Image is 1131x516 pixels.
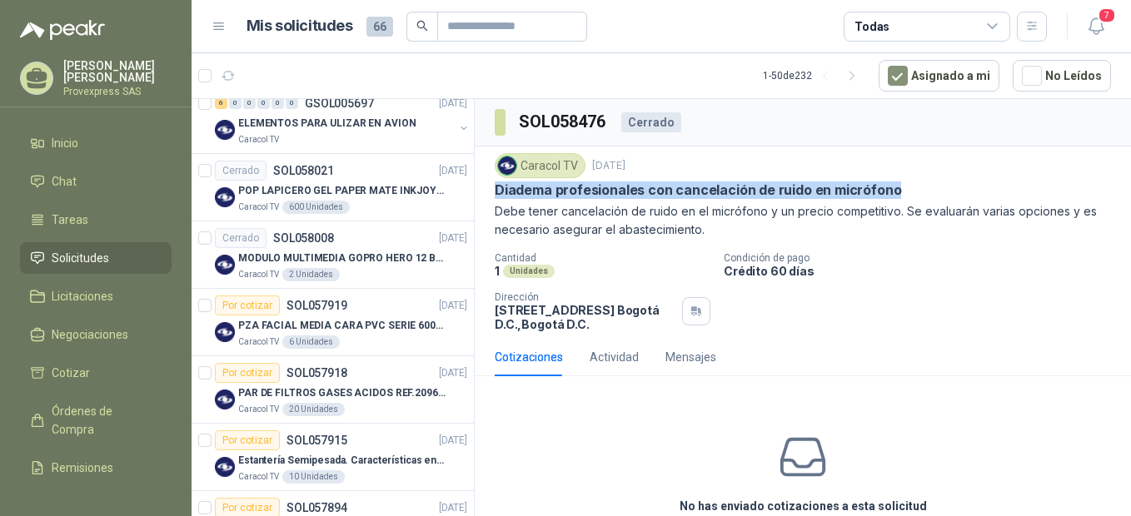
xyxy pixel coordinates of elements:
p: [PERSON_NAME] [PERSON_NAME] [63,60,172,83]
span: Órdenes de Compra [52,402,156,439]
span: Licitaciones [52,287,113,305]
a: Por cotizarSOL057919[DATE] Company LogoPZA FACIAL MEDIA CARA PVC SERIE 6000 3MCaracol TV6 Unidades [192,289,474,356]
img: Company Logo [215,120,235,140]
div: Actividad [590,348,639,366]
p: Condición de pago [724,252,1124,264]
div: Caracol TV [495,153,585,178]
div: Por cotizar [215,363,280,383]
p: SOL057894 [286,502,347,514]
p: Diadema profesionales con cancelación de ruido en micrófono [495,181,901,199]
p: Cantidad [495,252,710,264]
p: [DATE] [439,163,467,179]
p: [DATE] [592,158,625,174]
p: PZA FACIAL MEDIA CARA PVC SERIE 6000 3M [238,318,446,334]
img: Company Logo [215,457,235,477]
div: 0 [229,97,242,109]
div: 6 Unidades [282,335,340,349]
button: No Leídos [1013,60,1111,92]
div: Cerrado [215,161,267,181]
div: 0 [272,97,284,109]
a: Negociaciones [20,319,172,350]
span: Remisiones [52,459,113,477]
div: 1 - 50 de 232 [763,62,865,89]
p: Estantería Semipesada. Características en el adjunto [238,453,446,469]
div: 0 [286,97,298,109]
p: Caracol TV [238,470,279,484]
div: 20 Unidades [282,403,345,416]
span: Chat [52,172,77,191]
span: Negociaciones [52,325,128,344]
a: CerradoSOL058008[DATE] Company LogoMODULO MULTIMEDIA GOPRO HERO 12 BLACKCaracol TV2 Unidades [192,221,474,289]
p: 1 [495,264,500,278]
p: [STREET_ADDRESS] Bogotá D.C. , Bogotá D.C. [495,303,675,331]
a: Cotizar [20,357,172,389]
p: Provexpress SAS [63,87,172,97]
span: Cotizar [52,364,90,382]
img: Company Logo [215,389,235,409]
img: Logo peakr [20,20,105,40]
p: Caracol TV [238,201,279,214]
p: MODULO MULTIMEDIA GOPRO HERO 12 BLACK [238,251,446,266]
a: Chat [20,166,172,197]
div: Por cotizar [215,295,280,315]
span: search [416,20,428,32]
p: [DATE] [439,500,467,516]
div: Todas [854,17,889,36]
a: CerradoSOL058021[DATE] Company LogoPOP LAPICERO GEL PAPER MATE INKJOY 0.7 (Revisar el adjunto)Car... [192,154,474,221]
p: [DATE] [439,231,467,246]
div: 10 Unidades [282,470,345,484]
p: SOL058021 [273,165,334,176]
p: Caracol TV [238,403,279,416]
div: Cerrado [621,112,681,132]
img: Company Logo [215,322,235,342]
p: SOL057918 [286,367,347,379]
p: POP LAPICERO GEL PAPER MATE INKJOY 0.7 (Revisar el adjunto) [238,183,446,199]
div: 600 Unidades [282,201,350,214]
p: Caracol TV [238,133,279,146]
p: [DATE] [439,365,467,381]
p: ELEMENTOS PARA ULIZAR EN AVION [238,116,416,131]
p: SOL057915 [286,434,347,446]
a: Remisiones [20,452,172,484]
a: Por cotizarSOL057915[DATE] Company LogoEstantería Semipesada. Características en el adjuntoCaraco... [192,424,474,491]
div: 0 [257,97,270,109]
p: [DATE] [439,96,467,112]
p: PAR DE FILTROS GASES ACIDOS REF.2096 3M [238,385,446,401]
p: Dirección [495,291,675,303]
div: 0 [243,97,256,109]
div: Mensajes [665,348,716,366]
a: Inicio [20,127,172,159]
div: Por cotizar [215,430,280,450]
span: Inicio [52,134,78,152]
p: [DATE] [439,298,467,314]
p: [DATE] [439,433,467,449]
img: Company Logo [215,255,235,275]
span: 66 [366,17,393,37]
img: Company Logo [498,156,516,175]
h3: SOL058476 [519,109,608,135]
img: Company Logo [215,187,235,207]
a: Órdenes de Compra [20,395,172,445]
span: 7 [1098,7,1116,23]
a: Por cotizarSOL057918[DATE] Company LogoPAR DE FILTROS GASES ACIDOS REF.2096 3MCaracol TV20 Unidades [192,356,474,424]
p: Crédito 60 días [724,264,1124,278]
span: Tareas [52,211,88,229]
button: Asignado a mi [879,60,999,92]
div: 2 Unidades [282,268,340,281]
span: Solicitudes [52,249,109,267]
a: Tareas [20,204,172,236]
p: Caracol TV [238,268,279,281]
h3: No has enviado cotizaciones a esta solicitud [680,497,927,515]
a: Licitaciones [20,280,172,312]
h1: Mis solicitudes [247,14,353,38]
p: GSOL005697 [305,97,374,109]
a: Solicitudes [20,242,172,274]
p: SOL058008 [273,232,334,244]
div: Cerrado [215,228,267,248]
div: Cotizaciones [495,348,563,366]
p: SOL057919 [286,300,347,311]
div: Unidades [503,265,555,278]
p: Debe tener cancelación de ruido en el micrófono y un precio competitivo. Se evaluarán varias opci... [495,202,1111,239]
button: 7 [1081,12,1111,42]
div: 6 [215,97,227,109]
